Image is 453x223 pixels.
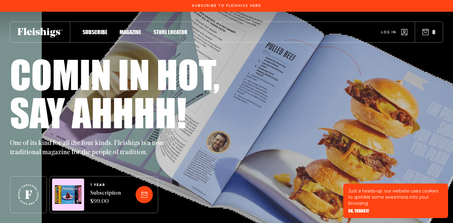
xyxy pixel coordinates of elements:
[348,209,369,213] button: OK, THANKS!
[120,29,141,35] span: Magazine
[10,139,170,157] p: One of its kind for all the four kinds. Fleishigs is a non-traditional magazine for the people of...
[422,29,435,35] button: 0
[10,93,186,131] h1: Say ahhhh!
[153,29,187,35] span: Store locator
[83,28,107,36] a: Subscribe
[90,183,121,206] a: 1 YEARSubscription $99.00
[83,29,107,35] span: Subscribe
[348,188,443,206] p: Just a heads-up: our website uses cookies to sprinkle some sweetness into your browsing.
[191,4,262,7] a: Subscribe To Fleishigs Here
[55,185,81,204] img: Magazines image
[153,28,187,36] a: Store locator
[120,28,141,36] a: Magazine
[90,189,121,206] span: Subscription $99.00
[90,183,121,187] span: 1 YEAR
[10,55,220,93] h1: Comin in hot,
[192,4,261,8] span: Subscribe To Fleishigs Here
